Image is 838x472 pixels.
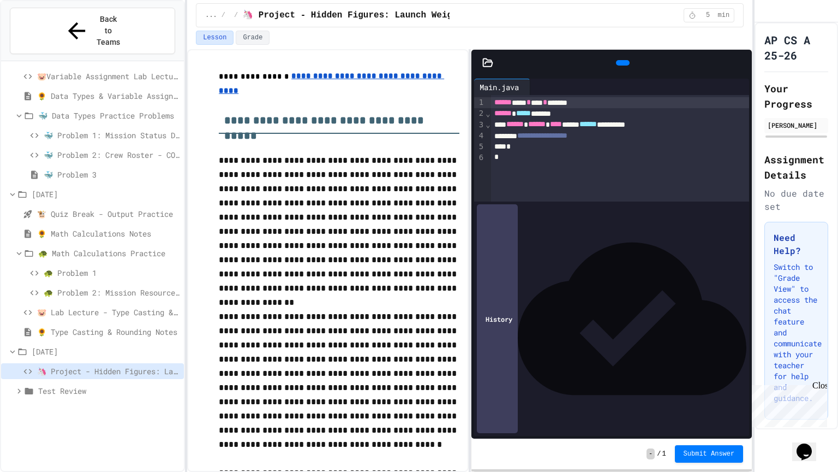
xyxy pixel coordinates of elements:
[10,8,175,54] button: Back to Teams
[764,32,828,63] h1: AP CS A 25-26
[234,11,238,20] span: /
[485,109,490,118] span: Fold line
[477,204,518,433] div: History
[37,208,179,220] span: 🐮 Quiz Break - Output Practice
[236,31,270,45] button: Grade
[474,108,485,119] div: 2
[657,450,661,458] span: /
[675,445,744,463] button: Submit Answer
[205,11,217,20] span: ...
[37,365,179,377] span: 🦄 Project - Hidden Figures: Launch Weight Calculator
[768,120,825,130] div: [PERSON_NAME]
[222,11,225,20] span: /
[38,247,179,259] span: 🐢 Math Calculations Practice
[44,169,179,180] span: 🐳 Problem 3
[474,141,485,152] div: 5
[774,262,819,404] p: Switch to "Grade View" to access the chat feature and communicate with your teacher for help and ...
[37,326,179,338] span: 🌻 Type Casting & Rounding Notes
[718,11,730,20] span: min
[44,149,179,161] span: 🐳 Problem 2: Crew Roster - COMPLETED TOGETHER
[474,131,485,141] div: 4
[764,187,828,213] div: No due date set
[44,267,179,279] span: 🐢 Problem 1
[485,120,490,129] span: Fold line
[196,31,234,45] button: Lesson
[684,450,735,458] span: Submit Answer
[37,90,179,102] span: 🌻 Data Types & Variable Assignment Notes
[699,11,717,20] span: 5
[474,81,524,93] div: Main.java
[662,450,666,458] span: 1
[96,14,122,48] span: Back to Teams
[747,381,827,427] iframe: chat widget
[474,79,530,95] div: Main.java
[242,9,520,22] span: 🦄 Project - Hidden Figures: Launch Weight Calculator
[774,231,819,257] h3: Need Help?
[764,152,828,182] h2: Assignment Details
[32,188,179,200] span: [DATE]
[38,385,179,397] span: Test Review
[647,449,655,459] span: -
[474,97,485,108] div: 1
[474,152,485,163] div: 6
[32,346,179,357] span: [DATE]
[38,110,179,121] span: 🐳 Data Types Practice Problems
[44,129,179,141] span: 🐳 Problem 1: Mission Status Display
[37,228,179,239] span: 🌻 Math Calculations Notes
[37,70,179,82] span: 🐷Variable Assignment Lab Lecture
[764,81,828,111] h2: Your Progress
[4,4,75,69] div: Chat with us now!Close
[792,428,827,461] iframe: chat widget
[474,120,485,131] div: 3
[37,306,179,318] span: 🐷 Lab Lecture - Type Casting & Rounding
[44,287,179,298] span: 🐢 Problem 2: Mission Resource Calculator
